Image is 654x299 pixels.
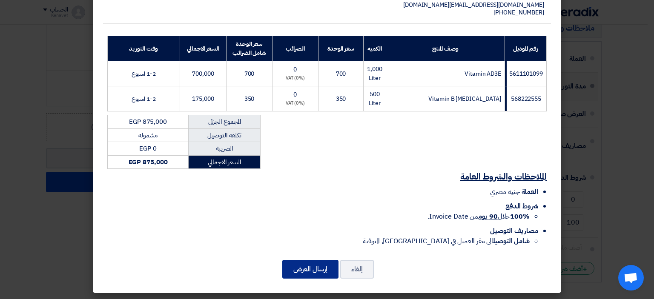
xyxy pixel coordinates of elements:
[336,69,346,78] span: 700
[132,94,155,103] span: 1-2 اسبوع
[139,144,157,153] span: EGP 0
[244,94,255,103] span: 350
[428,94,501,103] span: Vitamin B [MEDICAL_DATA]
[138,131,157,140] span: مشموله
[336,94,346,103] span: 350
[367,65,382,83] span: 1,000 Liter
[465,69,501,78] span: Vitamin AD3E
[505,61,546,86] td: 5611101099
[272,36,318,61] th: الضرائب
[108,115,189,129] td: EGP 875,000
[479,211,497,222] u: 90 يوم
[618,265,644,290] div: Open chat
[227,36,272,61] th: سعر الوحدة شامل الضرائب
[107,236,530,246] li: الى مقر العميل في [GEOGRAPHIC_DATA], المنوفية
[180,36,226,61] th: السعر الاجمالي
[189,155,261,169] td: السعر الاجمالي
[108,36,180,61] th: وقت التوريد
[282,260,338,279] button: إرسال العرض
[189,142,261,156] td: الضريبة
[427,211,530,222] span: خلال من Invoice Date.
[132,69,155,78] span: 1-2 اسبوع
[522,187,538,197] span: العملة
[293,65,297,74] span: 0
[129,157,168,167] strong: EGP 875,000
[189,115,261,129] td: المجموع الجزئي
[493,236,530,246] strong: شامل التوصيل
[276,75,315,82] div: (0%) VAT
[386,36,505,61] th: وصف المنتج
[293,90,297,99] span: 0
[493,8,544,17] span: [PHONE_NUMBER]
[490,226,538,236] span: مصاريف التوصيل
[403,0,544,9] span: [DOMAIN_NAME][EMAIL_ADDRESS][DOMAIN_NAME]
[510,211,530,222] strong: 100%
[490,187,519,197] span: جنيه مصري
[192,94,214,103] span: 175,000
[460,170,547,183] u: الملاحظات والشروط العامة
[318,36,363,61] th: سعر الوحدة
[244,69,255,78] span: 700
[505,201,538,211] span: شروط الدفع
[192,69,214,78] span: 700,000
[505,86,546,111] td: 568222555
[276,100,315,107] div: (0%) VAT
[364,36,386,61] th: الكمية
[369,90,381,108] span: 500 Liter
[505,36,546,61] th: رقم الموديل
[189,128,261,142] td: تكلفه التوصيل
[340,260,374,279] button: إلغاء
